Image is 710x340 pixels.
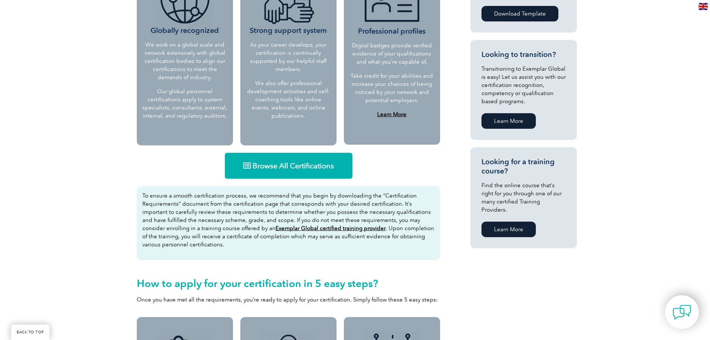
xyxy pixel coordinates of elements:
[137,296,440,304] p: Once you have met all the requirements, you’re ready to apply for your certification. Simply foll...
[246,79,331,120] p: We also offer professional development activities and self-coaching tools like online events, web...
[481,113,536,129] a: Learn More
[225,153,352,179] a: Browse All Certifications
[142,87,227,120] p: Our global personnel certifications apply to system specialists, consultants, external, internal,...
[275,225,386,232] a: Exemplar Global certified training provider
[481,222,536,237] a: Learn More
[481,6,558,21] a: Download Template
[350,41,434,66] p: Digital badges provide verified evidence of your qualifications and what you’re capable of.
[481,157,566,176] h3: Looking for a training course?
[481,65,566,105] p: Transitioning to Exemplar Global is easy! Let us assist you with our certification recognition, c...
[137,277,440,289] h2: How to apply for your certification in 5 easy steps?
[142,41,227,81] p: We work on a global scale and network extensively with global certification bodies to align our c...
[253,162,334,169] span: Browse All Certifications
[350,72,434,104] p: Take credit for your abilities and increase your chances of being noticed by your network and pot...
[377,111,406,118] a: Learn More
[699,3,708,10] img: en
[481,181,566,214] p: Find the online course that’s right for you through one of our many certified Training Providers.
[11,324,50,340] a: BACK TO TOP
[481,50,566,59] h3: Looking to transition?
[246,41,331,73] p: As your career develops, your certification is continually supported by our helpful staff members.
[673,303,691,322] img: contact-chat.png
[142,192,435,249] p: To ensure a smooth certification process, we recommend that you begin by downloading the “Certifi...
